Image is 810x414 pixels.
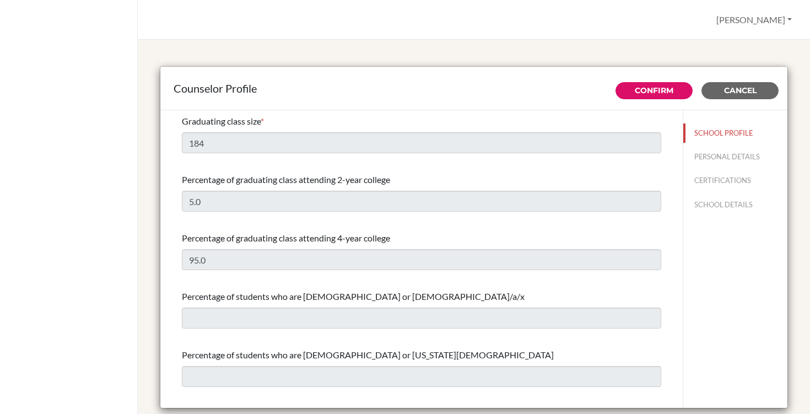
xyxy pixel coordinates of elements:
button: [PERSON_NAME] [711,9,797,30]
button: SCHOOL DETAILS [683,195,787,214]
button: CERTIFICATIONS [683,171,787,190]
span: Graduating class size [182,116,261,126]
button: PERSONAL DETAILS [683,147,787,166]
span: Percentage of students who are [DEMOGRAPHIC_DATA] or [DEMOGRAPHIC_DATA]/a/x [182,291,525,302]
button: SCHOOL PROFILE [683,123,787,143]
span: Percentage of graduating class attending 2-year college [182,174,390,185]
div: Counselor Profile [174,80,774,96]
span: Percentage of students who are [DEMOGRAPHIC_DATA] or [US_STATE][DEMOGRAPHIC_DATA] [182,350,554,360]
span: Percentage of graduating class attending 4-year college [182,233,390,243]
